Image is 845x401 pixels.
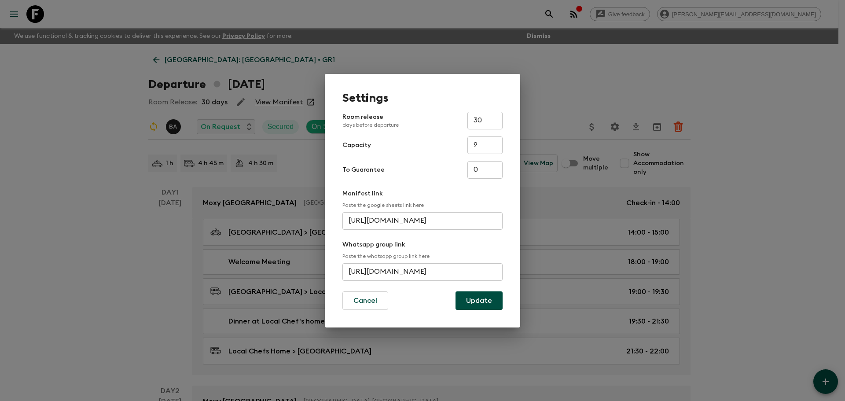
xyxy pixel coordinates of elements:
input: e.g. https://docs.google.com/spreadsheets/d/1P7Zz9v8J0vXy1Q/edit#gid=0 [342,212,503,230]
p: Capacity [342,141,371,150]
p: days before departure [342,121,399,129]
input: e.g. 14 [467,136,503,154]
p: Paste the whatsapp group link here [342,253,503,260]
h1: Settings [342,92,503,105]
input: e.g. 30 [467,112,503,129]
p: Manifest link [342,189,503,198]
input: e.g. 4 [467,161,503,179]
button: Cancel [342,291,388,310]
p: Paste the google sheets link here [342,202,503,209]
input: e.g. https://chat.whatsapp.com/... [342,263,503,281]
p: Whatsapp group link [342,240,503,249]
p: Room release [342,113,399,129]
button: Update [456,291,503,310]
p: To Guarantee [342,166,385,174]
